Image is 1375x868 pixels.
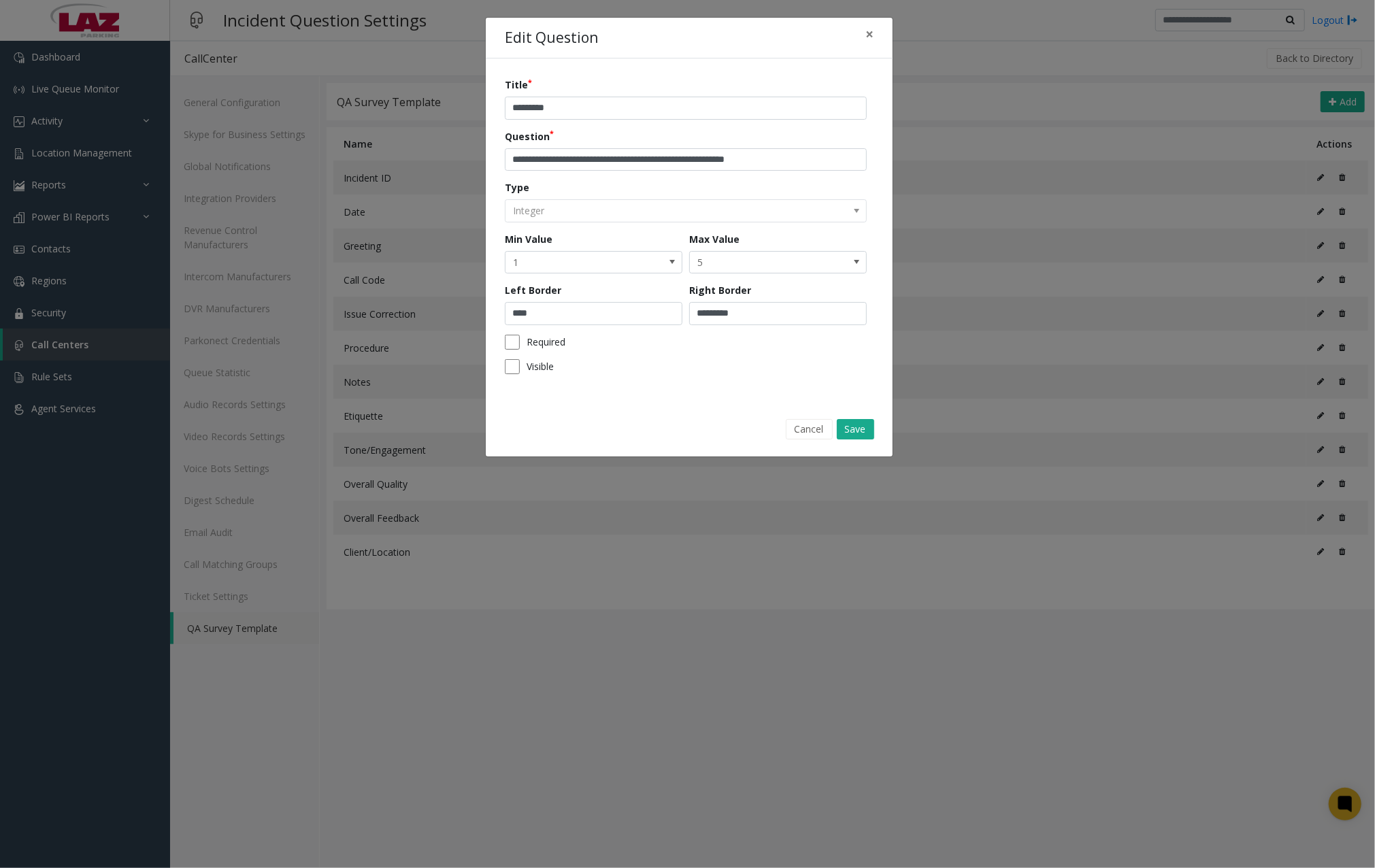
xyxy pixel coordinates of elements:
[786,419,833,439] button: Cancel
[505,232,682,246] label: Min Value
[505,180,867,195] label: Type
[690,252,831,273] span: 5
[505,283,682,297] label: Left Border
[527,359,554,373] label: Visible
[689,283,867,297] label: Right Border
[506,252,646,273] span: 1
[865,24,874,44] span: ×
[505,78,532,92] label: Title
[505,129,554,144] label: Question
[689,232,867,246] label: Max Value
[837,419,874,439] button: Save
[505,27,598,49] h4: Edit Question
[527,335,565,349] label: Required
[856,18,883,51] button: Close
